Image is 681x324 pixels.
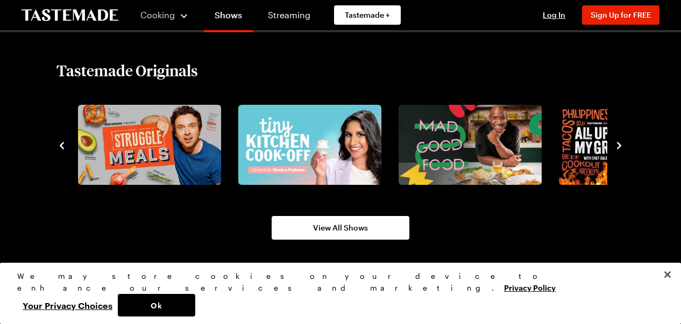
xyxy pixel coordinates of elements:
[140,2,189,28] button: Cooking
[656,263,679,286] button: Close
[204,2,253,32] a: Shows
[533,10,576,20] button: Log In
[313,222,368,233] span: View All Shows
[76,105,219,185] a: Struggle Meals
[78,105,221,185] img: Struggle Meals
[74,102,234,189] div: 2 / 8
[236,105,379,185] a: Tiny Kitchen Cook-Off
[394,102,555,189] div: 4 / 8
[118,294,195,316] button: Ok
[543,10,565,19] span: Log In
[238,105,381,185] img: Tiny Kitchen Cook-Off
[234,102,394,189] div: 3 / 8
[272,216,409,240] a: View All Shows
[614,139,625,152] button: navigate to next item
[582,5,659,25] button: Sign Up for FREE
[345,10,390,20] span: Tastemade +
[17,270,655,316] div: Privacy
[504,282,556,292] a: More information about your privacy, opens in a new tab
[17,294,118,316] button: Your Privacy Choices
[140,10,175,20] span: Cooking
[334,5,401,25] a: Tastemade +
[399,105,542,185] img: Mad Good Food
[396,105,540,185] a: Mad Good Food
[56,61,198,80] h2: Tastemade Originals
[56,139,67,152] button: navigate to previous item
[591,10,651,19] span: Sign Up for FREE
[17,270,655,294] div: We may store cookies on your device to enhance our services and marketing.
[22,9,118,21] a: To Tastemade Home Page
